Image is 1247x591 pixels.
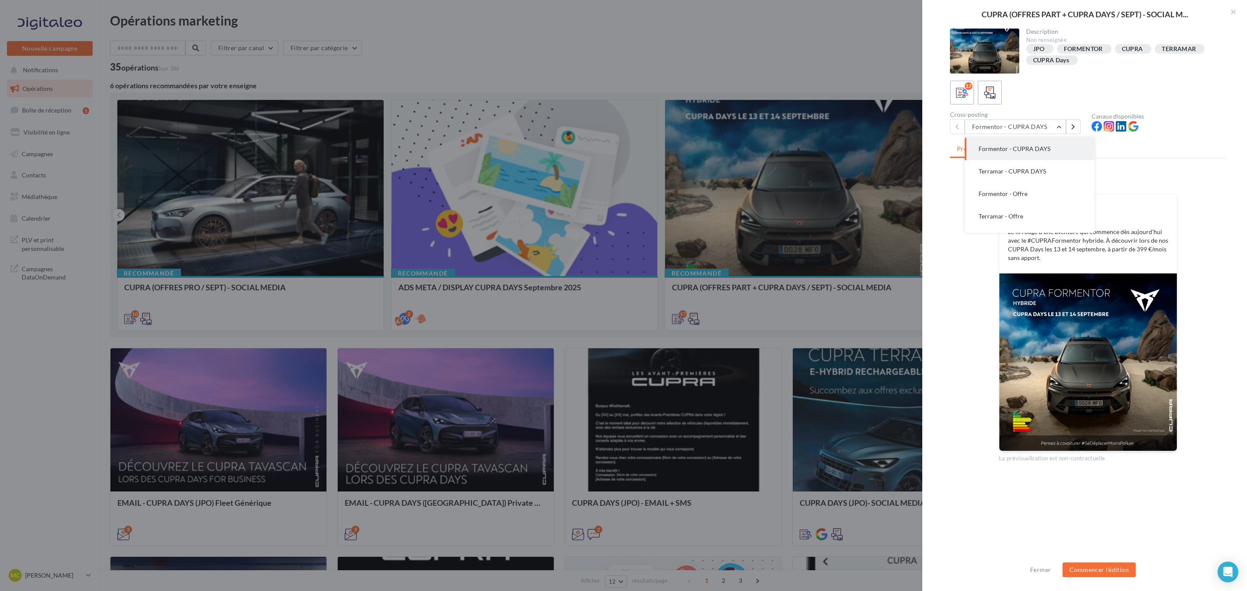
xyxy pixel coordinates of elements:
button: Commencer l'édition [1063,562,1136,577]
button: Formentor - Offre [965,183,1095,205]
div: 17 [965,82,972,90]
span: Formentor - CUPRA DAYS [979,145,1050,152]
button: Formentor - CUPRA DAYS [965,138,1095,160]
span: Terramar - CUPRA DAYS [979,167,1046,175]
div: Description [1026,29,1220,35]
button: Formentor - CUPRA DAYS [965,119,1066,134]
span: CUPRA (OFFRES PART + CUPRA DAYS / SEPT) - SOCIAL M... [982,10,1188,18]
button: Terramar - Offre [965,205,1095,228]
div: Canaux disponibles [1092,113,1226,119]
button: Fermer [1027,565,1054,575]
button: Terramar - CUPRA DAYS [965,160,1095,183]
div: FORMENTOR [1064,46,1103,52]
span: Formentor - Offre [979,190,1027,197]
p: Le fil rouge d’une aventure qui commence dès aujourd’hui avec le #CUPRAFormentor hybride. À décou... [1008,228,1168,262]
div: CUPRA Days [1033,57,1069,64]
span: Terramar - Offre [979,212,1023,220]
div: Open Intercom Messenger [1218,562,1238,582]
div: La prévisualisation est non-contractuelle [999,451,1177,463]
div: CUPRA [1122,46,1143,52]
div: Non renseignée [1026,36,1220,44]
div: TERRAMAR [1162,46,1196,52]
div: JPO [1033,46,1045,52]
div: Cross-posting [950,112,1085,118]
